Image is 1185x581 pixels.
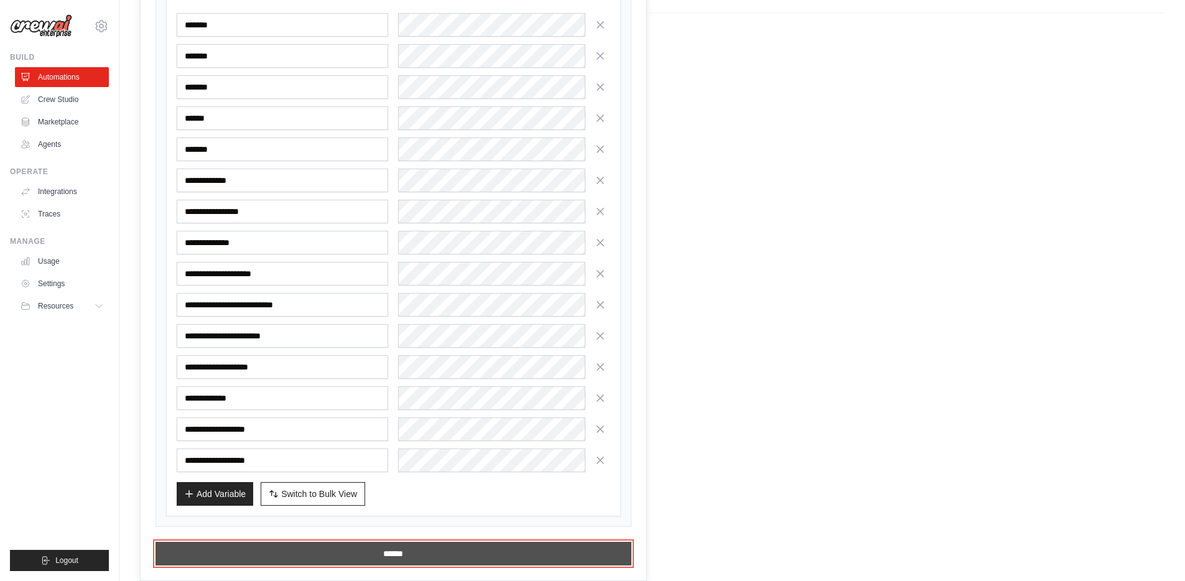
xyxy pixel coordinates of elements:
[15,274,109,294] a: Settings
[15,134,109,154] a: Agents
[10,236,109,246] div: Manage
[15,251,109,271] a: Usage
[261,482,365,506] button: Switch to Bulk View
[15,90,109,109] a: Crew Studio
[1123,521,1185,581] div: 채팅 위젯
[15,182,109,202] a: Integrations
[281,488,357,500] span: Switch to Bulk View
[55,555,78,565] span: Logout
[10,14,72,38] img: Logo
[15,67,109,87] a: Automations
[177,482,253,506] button: Add Variable
[10,52,109,62] div: Build
[15,204,109,224] a: Traces
[15,296,109,316] button: Resources
[15,112,109,132] a: Marketplace
[1123,521,1185,581] iframe: Chat Widget
[10,167,109,177] div: Operate
[10,550,109,571] button: Logout
[38,301,73,311] span: Resources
